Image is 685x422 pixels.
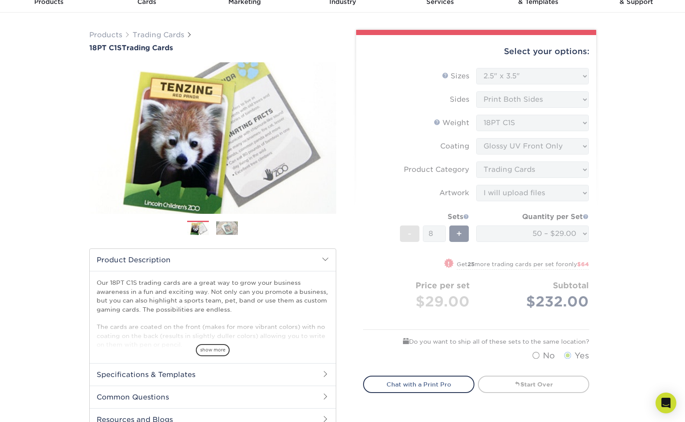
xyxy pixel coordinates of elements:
[2,396,74,419] iframe: Google Customer Reviews
[89,44,122,52] span: 18PT C1S
[89,44,336,52] a: 18PT C1STrading Cards
[90,386,336,408] h2: Common Questions
[90,249,336,271] h2: Product Description
[89,53,336,223] img: 18PT C1S 01
[133,31,184,39] a: Trading Cards
[89,44,336,52] h1: Trading Cards
[90,363,336,386] h2: Specifications & Templates
[89,31,122,39] a: Products
[196,344,230,356] span: show more
[216,221,238,235] img: Trading Cards 02
[363,376,474,393] a: Chat with a Print Pro
[187,221,209,236] img: Trading Cards 01
[478,376,589,393] a: Start Over
[97,278,329,349] p: Our 18PT C1S trading cards are a great way to grow your business awareness in a fun and exciting ...
[363,35,589,68] div: Select your options:
[656,393,676,413] div: Open Intercom Messenger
